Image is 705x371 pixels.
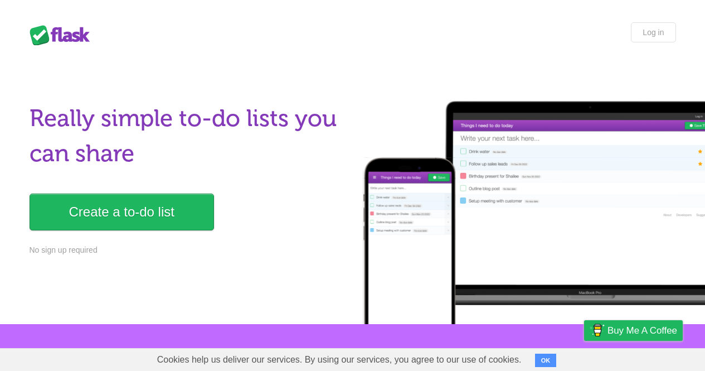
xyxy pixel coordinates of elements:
h1: Really simple to-do lists you can share [30,101,346,171]
span: Cookies help us deliver our services. By using our services, you agree to our use of cookies. [146,349,533,371]
div: Flask Lists [30,25,96,45]
button: OK [535,354,557,367]
a: Log in [631,22,675,42]
a: Buy me a coffee [584,320,683,341]
span: Buy me a coffee [607,321,677,340]
a: Create a to-do list [30,194,214,230]
p: No sign up required [30,244,346,256]
img: Buy me a coffee [590,321,605,340]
